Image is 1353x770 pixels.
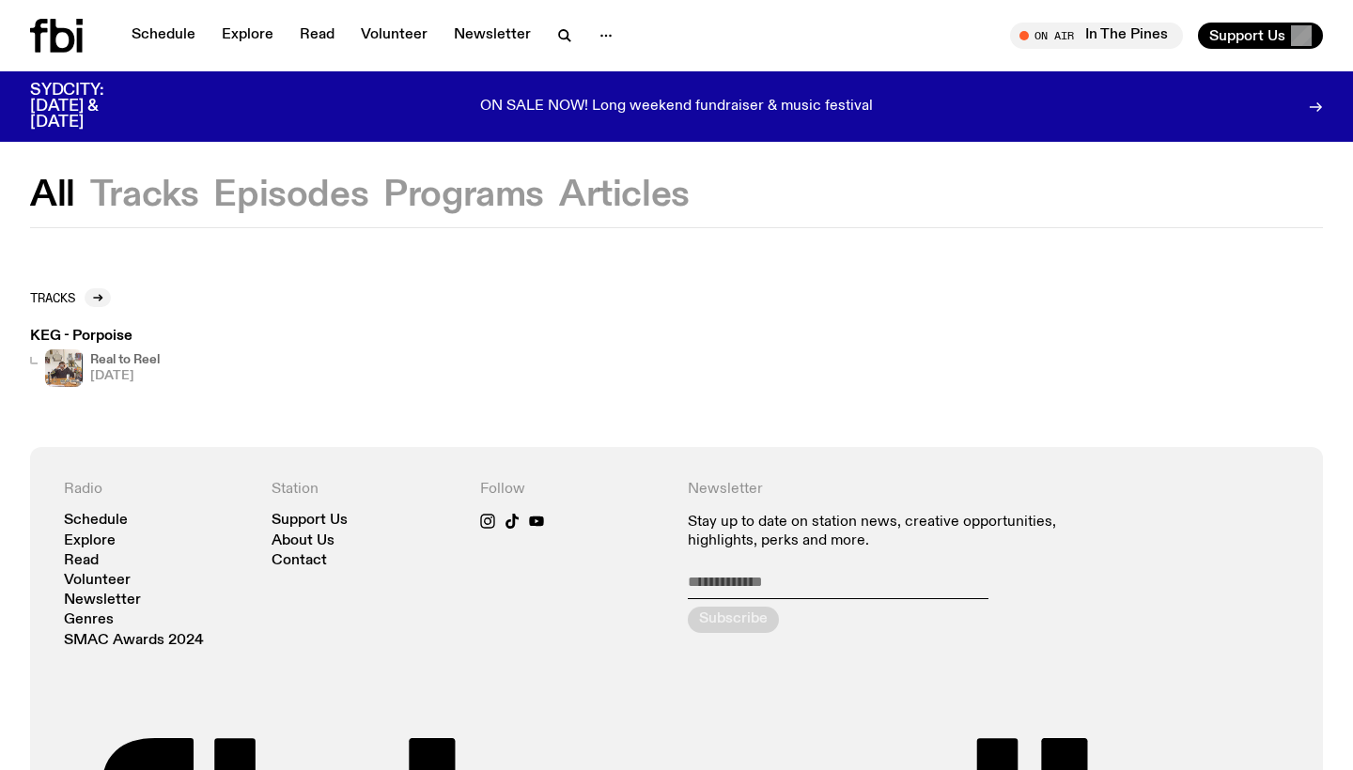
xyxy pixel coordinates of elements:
a: Genres [64,613,114,627]
span: Support Us [1209,27,1285,44]
a: Newsletter [443,23,542,49]
a: KEG - PorpoiseJasper Craig Adams holds a vintage camera to his eye, obscuring his face. He is wea... [30,330,160,387]
button: Subscribe [688,607,779,633]
a: SMAC Awards 2024 [64,634,204,648]
a: Schedule [120,23,207,49]
a: Volunteer [64,574,131,588]
button: Tracks [90,178,199,212]
p: Stay up to date on station news, creative opportunities, highlights, perks and more. [688,514,1081,549]
a: Contact [272,554,327,568]
a: Schedule [64,514,128,528]
h4: Real to Reel [90,354,160,366]
h4: Follow [480,481,665,499]
button: Articles [559,178,690,212]
h4: Radio [64,481,249,499]
a: Read [288,23,346,49]
a: Read [64,554,99,568]
a: Volunteer [350,23,439,49]
span: [DATE] [90,370,160,382]
a: Explore [64,534,116,548]
a: Newsletter [64,593,141,608]
h3: KEG - Porpoise [30,330,160,344]
h4: Newsletter [688,481,1081,499]
a: About Us [272,534,334,548]
img: Jasper Craig Adams holds a vintage camera to his eye, obscuring his face. He is wearing a grey ju... [45,349,83,387]
h3: SYDCITY: [DATE] & [DATE] [30,83,150,131]
button: Episodes [213,178,368,212]
p: ON SALE NOW! Long weekend fundraiser & music festival [480,99,873,115]
a: Tracks [30,288,111,307]
button: On AirIn The Pines [1010,23,1183,49]
button: Support Us [1198,23,1323,49]
h4: Station [272,481,457,499]
a: Support Us [272,514,348,528]
a: Explore [210,23,285,49]
h2: Tracks [30,290,75,304]
button: All [30,178,75,212]
button: Programs [383,178,544,212]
